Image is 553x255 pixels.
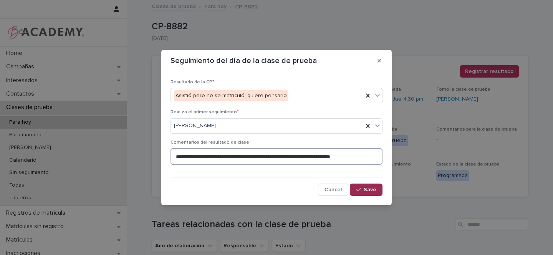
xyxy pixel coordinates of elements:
[171,110,239,114] span: Realiza el primer seguimiento
[325,187,342,192] span: Cancel
[174,122,216,130] span: [PERSON_NAME]
[174,90,288,101] div: Asistió pero no se matriculó; quiere pensarlo
[171,140,249,145] span: Comentarios del resultado de clase
[350,184,382,196] button: Save
[171,56,317,65] p: Seguimiento del día de la clase de prueba
[318,184,348,196] button: Cancel
[171,80,214,84] span: Resultado de la CP
[364,187,376,192] span: Save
